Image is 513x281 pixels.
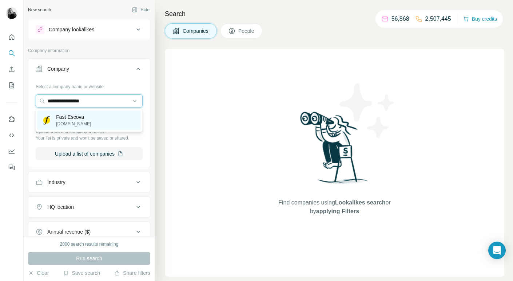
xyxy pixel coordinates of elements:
[28,223,150,241] button: Annual revenue ($)
[114,269,150,277] button: Share filters
[6,7,17,19] img: Avatar
[6,129,17,142] button: Use Surfe API
[28,173,150,191] button: Industry
[56,121,91,127] p: [DOMAIN_NAME]
[28,60,150,81] button: Company
[238,27,255,35] span: People
[391,15,409,23] p: 56,868
[183,27,209,35] span: Companies
[47,203,74,211] div: HQ location
[28,21,150,38] button: Company lookalikes
[28,7,51,13] div: New search
[49,26,94,33] div: Company lookalikes
[276,198,393,216] span: Find companies using or by
[6,31,17,44] button: Quick start
[297,110,373,191] img: Surfe Illustration - Woman searching with binoculars
[316,208,359,214] span: applying Filters
[463,14,497,24] button: Buy credits
[28,198,150,216] button: HQ location
[56,113,91,121] p: Fast Escova
[28,269,49,277] button: Clear
[60,241,119,247] div: 2000 search results remaining
[6,79,17,92] button: My lists
[425,15,451,23] p: 2,507,445
[36,81,143,90] div: Select a company name or website
[47,228,91,235] div: Annual revenue ($)
[47,65,69,73] div: Company
[127,4,155,15] button: Hide
[28,47,150,54] p: Company information
[6,63,17,76] button: Enrich CSV
[6,161,17,174] button: Feedback
[488,242,506,259] div: Open Intercom Messenger
[6,47,17,60] button: Search
[335,78,400,144] img: Surfe Illustration - Stars
[47,179,65,186] div: Industry
[41,115,52,125] img: Fast Escova
[335,199,386,206] span: Lookalikes search
[36,147,143,160] button: Upload a list of companies
[6,113,17,126] button: Use Surfe on LinkedIn
[36,135,143,141] p: Your list is private and won't be saved or shared.
[165,9,504,19] h4: Search
[63,269,100,277] button: Save search
[6,145,17,158] button: Dashboard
